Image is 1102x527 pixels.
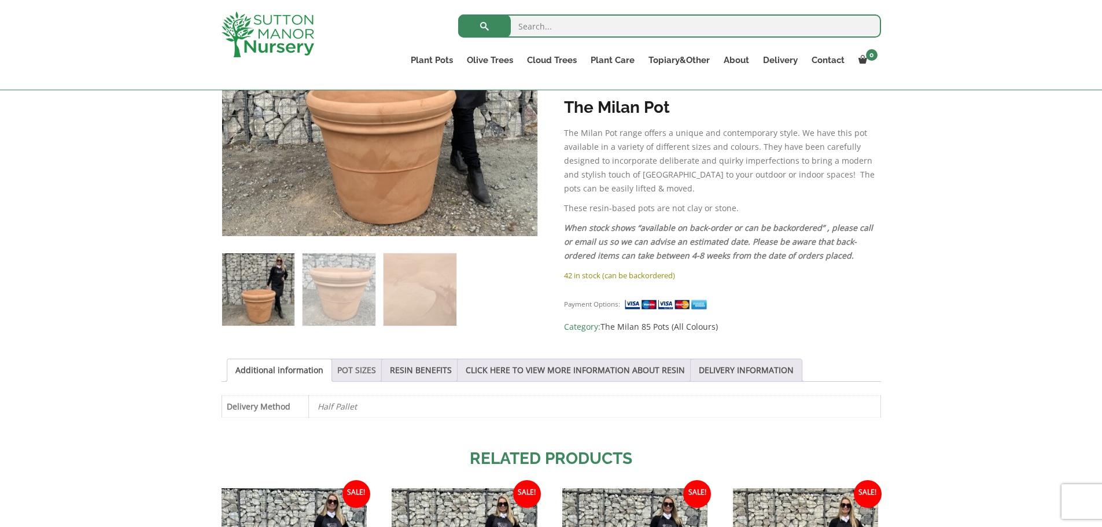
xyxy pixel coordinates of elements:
em: When stock shows “available on back-order or can be backordered” , please call or email us so we ... [564,222,873,261]
strong: The Milan Pot [564,98,670,117]
span: 0 [866,49,878,61]
a: About [717,52,756,68]
th: Delivery Method [222,395,308,417]
img: The Milan Pot 85 Colour Terracotta [222,253,294,326]
small: Payment Options: [564,300,620,308]
p: Half Pallet [318,396,872,417]
a: 0 [852,52,881,68]
a: Cloud Trees [520,52,584,68]
img: payment supported [624,298,711,311]
img: The Milan Pot 85 Colour Terracotta - Image 2 [303,253,375,326]
a: Plant Care [584,52,642,68]
span: Sale! [513,480,541,508]
a: Olive Trees [460,52,520,68]
p: 42 in stock (can be backordered) [564,268,880,282]
a: CLICK HERE TO VIEW MORE INFORMATION ABOUT RESIN [466,359,685,381]
span: Sale! [342,480,370,508]
a: DELIVERY INFORMATION [699,359,794,381]
p: The Milan Pot range offers a unique and contemporary style. We have this pot available in a varie... [564,126,880,196]
input: Search... [458,14,881,38]
span: Sale! [854,480,882,508]
a: The Milan 85 Pots (All Colours) [600,321,718,332]
p: These resin-based pots are not clay or stone. [564,201,880,215]
a: Additional information [235,359,323,381]
a: RESIN BENEFITS [390,359,452,381]
h2: Related products [222,447,881,471]
table: Product Details [222,395,881,418]
span: Sale! [683,480,711,508]
img: The Milan Pot 85 Colour Terracotta - Image 3 [384,253,456,326]
a: POT SIZES [337,359,376,381]
a: Plant Pots [404,52,460,68]
a: Contact [805,52,852,68]
span: Category: [564,320,880,334]
a: Topiary&Other [642,52,717,68]
img: logo [222,12,314,57]
a: Delivery [756,52,805,68]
